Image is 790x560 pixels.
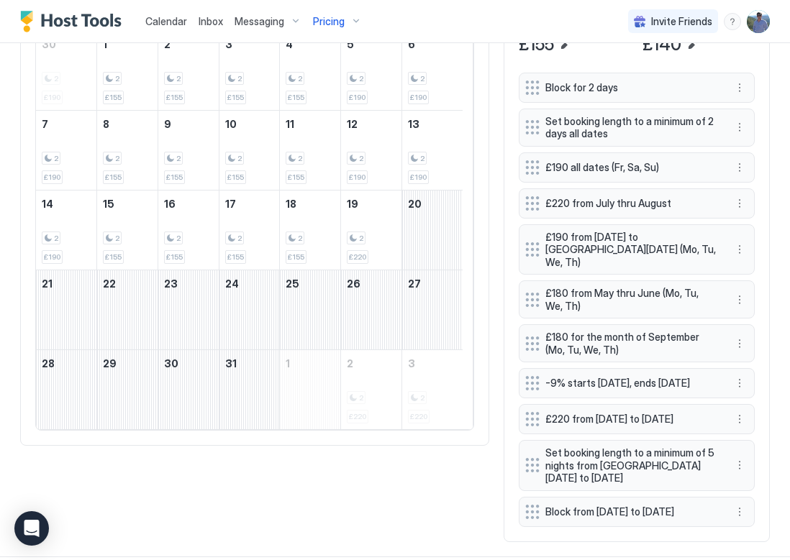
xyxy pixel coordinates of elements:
[347,198,358,210] span: 19
[105,173,122,182] span: £155
[731,375,748,392] button: More options
[103,277,116,290] span: 22
[731,119,748,136] div: menu
[158,110,219,190] td: December 9, 2025
[219,31,280,111] td: December 3, 2025
[36,111,96,137] a: December 7, 2025
[731,241,748,258] div: menu
[42,198,53,210] span: 14
[341,31,401,58] a: December 5, 2025
[225,38,232,50] span: 3
[731,456,748,474] div: menu
[401,349,463,429] td: January 3, 2026
[42,277,53,290] span: 21
[158,270,219,297] a: December 23, 2025
[545,413,717,426] span: £220 from [DATE] to [DATE]
[97,111,158,137] a: December 8, 2025
[280,190,341,270] td: December 18, 2025
[341,270,401,297] a: December 26, 2025
[227,173,244,182] span: £155
[158,350,219,377] a: December 30, 2025
[731,410,748,428] div: menu
[341,111,401,137] a: December 12, 2025
[219,270,280,349] td: December 24, 2025
[158,31,219,111] td: December 2, 2025
[545,377,717,390] span: -9% starts [DATE], ends [DATE]
[545,231,717,269] span: £190 from [DATE] to [GEOGRAPHIC_DATA][DATE] (Mo, Tu, We, Th)
[298,154,302,163] span: 2
[97,270,158,297] a: December 22, 2025
[115,74,119,83] span: 2
[731,503,748,520] div: menu
[97,349,158,429] td: December 29, 2025
[401,190,463,270] td: December 20, 2025
[166,252,183,262] span: £155
[545,505,717,518] span: Block from [DATE] to [DATE]
[115,154,119,163] span: 2
[401,110,463,190] td: December 13, 2025
[14,511,49,546] div: Open Intercom Messenger
[115,234,119,243] span: 2
[684,36,702,53] button: Edit
[164,38,171,50] span: 2
[341,190,402,270] td: December 19, 2025
[341,110,402,190] td: December 12, 2025
[349,173,366,182] span: £190
[280,111,340,137] a: December 11, 2025
[402,350,463,377] a: January 3, 2026
[225,118,237,130] span: 10
[219,110,280,190] td: December 10, 2025
[105,93,122,102] span: £155
[36,110,97,190] td: December 7, 2025
[286,118,294,130] span: 11
[235,15,284,28] span: Messaging
[219,270,280,297] a: December 24, 2025
[408,198,422,210] span: 20
[359,234,363,243] span: 2
[36,190,97,270] td: December 14, 2025
[731,375,748,392] div: menu
[42,38,56,50] span: 30
[557,36,574,53] button: Edit
[731,119,748,136] button: More options
[36,270,97,349] td: December 21, 2025
[227,252,244,262] span: £155
[164,357,178,369] span: 30
[219,191,280,217] a: December 17, 2025
[219,190,280,270] td: December 17, 2025
[36,191,96,217] a: December 14, 2025
[237,74,242,83] span: 2
[545,446,717,485] span: Set booking length to a minimum of 5 nights from [GEOGRAPHIC_DATA][DATE] to [DATE]
[42,118,48,130] span: 7
[103,38,107,50] span: 1
[176,74,181,83] span: 2
[219,349,280,429] td: December 31, 2025
[545,161,717,174] span: £190 all dates (Fr, Sa, Su)
[164,118,171,130] span: 9
[54,234,58,243] span: 2
[158,190,219,270] td: December 16, 2025
[286,357,290,369] span: 1
[164,277,178,290] span: 23
[97,110,158,190] td: December 8, 2025
[20,11,128,32] div: Host Tools Logo
[410,93,427,102] span: £190
[408,118,419,130] span: 13
[36,31,97,111] td: November 30, 2025
[286,277,299,290] span: 25
[359,154,363,163] span: 2
[545,197,717,210] span: £220 from July thru August
[731,335,748,352] div: menu
[402,270,463,297] a: December 27, 2025
[158,270,219,349] td: December 23, 2025
[36,349,97,429] td: December 28, 2025
[341,270,402,349] td: December 26, 2025
[97,270,158,349] td: December 22, 2025
[280,349,341,429] td: January 1, 2026
[199,15,223,27] span: Inbox
[313,15,345,28] span: Pricing
[103,118,109,130] span: 8
[280,110,341,190] td: December 11, 2025
[42,357,55,369] span: 28
[651,15,712,28] span: Invite Friends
